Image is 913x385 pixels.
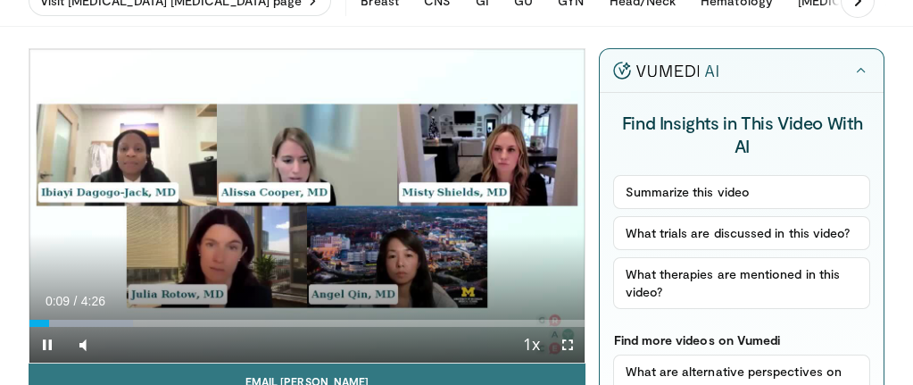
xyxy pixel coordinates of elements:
[65,327,101,363] button: Mute
[29,327,65,363] button: Pause
[81,294,105,308] span: 4:26
[613,111,870,157] h4: Find Insights in This Video With AI
[613,257,870,309] button: What therapies are mentioned in this video?
[74,294,78,308] span: /
[613,62,718,80] img: vumedi-ai-logo.v2.svg
[29,49,585,363] video-js: Video Player
[613,332,870,347] p: Find more videos on Vumedi
[613,175,870,209] button: Summarize this video
[549,327,585,363] button: Fullscreen
[29,320,585,327] div: Progress Bar
[46,294,70,308] span: 0:09
[513,327,549,363] button: Playback Rate
[613,216,870,250] button: What trials are discussed in this video?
